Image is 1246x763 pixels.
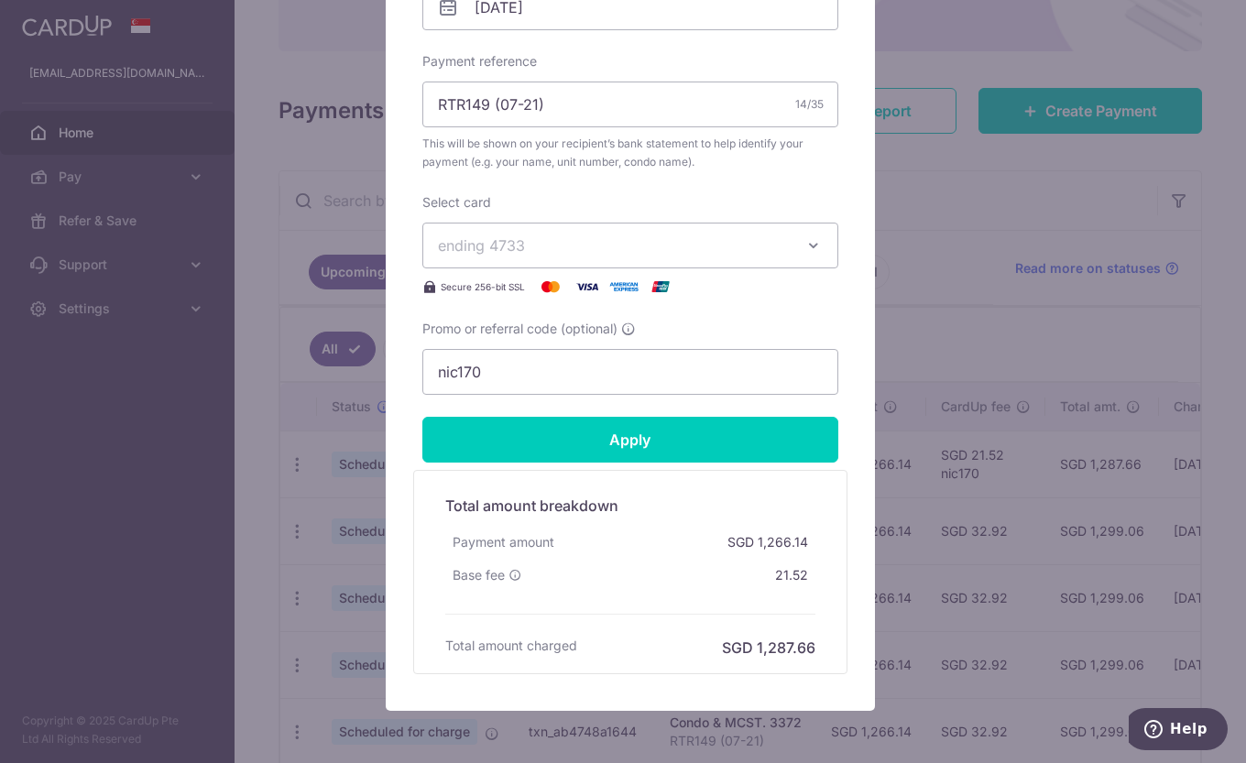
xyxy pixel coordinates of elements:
h6: SGD 1,287.66 [722,637,815,659]
div: 14/35 [795,95,824,114]
iframe: Opens a widget where you can find more information [1129,708,1228,754]
img: Visa [569,276,606,298]
span: Promo or referral code (optional) [422,320,618,338]
span: ending 4733 [438,236,525,255]
span: Secure 256-bit SSL [441,279,525,294]
h5: Total amount breakdown [445,495,815,517]
label: Payment reference [422,52,537,71]
div: 21.52 [768,559,815,592]
img: UnionPay [642,276,679,298]
img: Mastercard [532,276,569,298]
div: SGD 1,266.14 [720,526,815,559]
h6: Total amount charged [445,637,577,655]
img: American Express [606,276,642,298]
label: Select card [422,193,491,212]
div: Payment amount [445,526,562,559]
span: This will be shown on your recipient’s bank statement to help identify your payment (e.g. your na... [422,135,838,171]
input: Apply [422,417,838,463]
button: ending 4733 [422,223,838,268]
span: Base fee [453,566,505,584]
